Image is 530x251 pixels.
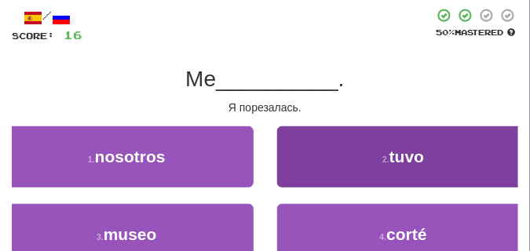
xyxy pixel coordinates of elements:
[216,67,338,91] span: __________
[104,225,157,243] span: museo
[382,155,389,164] small: 2 .
[12,100,518,115] div: Я порезалась.
[437,27,455,37] span: 50 %
[338,67,345,91] span: .
[95,147,166,166] span: nosotros
[97,232,104,242] small: 3 .
[386,225,426,243] span: corté
[12,8,82,27] div: /
[185,67,216,91] span: Me
[88,155,95,164] small: 1 .
[64,28,82,42] span: 16
[12,31,54,41] span: Score:
[433,27,518,38] div: Mastered
[380,232,387,242] small: 4 .
[389,147,424,166] span: tuvo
